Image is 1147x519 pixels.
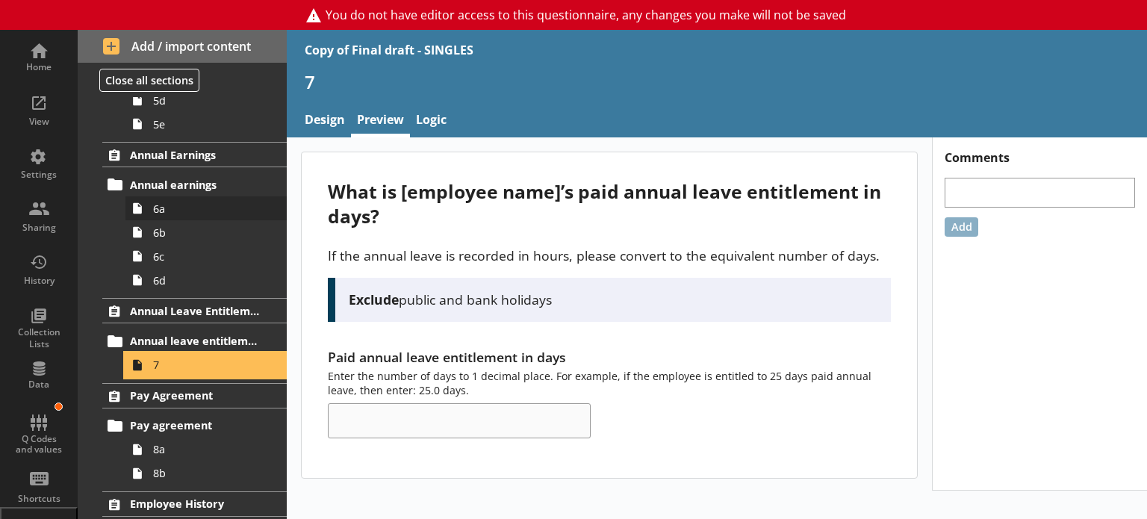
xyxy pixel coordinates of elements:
a: Pay Agreement [102,383,287,408]
p: If the annual leave is recorded in hours, please convert to the equivalent number of days. [328,246,890,264]
a: 7 [125,353,287,377]
li: Annual Leave EntitlementAnnual leave entitlement7 [78,298,287,376]
a: Annual earnings [102,173,287,196]
a: Annual Earnings [102,142,287,167]
a: Design [299,105,351,137]
span: Pay agreement [130,418,260,432]
a: Pay agreement [102,414,287,438]
a: 8a [125,438,287,461]
a: 5e [125,112,287,136]
div: Shortcuts [13,493,65,505]
div: Home [13,61,65,73]
strong: Exclude [349,290,399,308]
button: Add / import content [78,30,287,63]
span: Pay Agreement [130,388,260,403]
a: 8b [125,461,287,485]
span: Add / import content [103,38,262,55]
span: 8a [153,442,266,456]
a: Employee History [102,491,287,517]
div: What is [employee name]’s paid annual leave entitlement in days? [328,179,890,229]
a: Logic [410,105,453,137]
p: public and bank holidays [349,290,877,308]
span: Employee History [130,497,260,511]
div: Collection Lists [13,326,65,349]
a: 6d [125,268,287,292]
span: Annual earnings [130,178,260,192]
div: Copy of Final draft - SINGLES [305,42,473,58]
a: Preview [351,105,410,137]
h1: Comments [933,137,1147,166]
span: 5d [153,93,266,108]
a: 5d [125,88,287,112]
a: 6a [125,196,287,220]
a: 6c [125,244,287,268]
span: 6b [153,226,266,240]
h1: 7 [305,70,1129,93]
span: Annual Leave Entitlement [130,304,260,318]
li: Annual earnings6a6b6c6d [109,173,287,292]
span: 5e [153,117,266,131]
li: Annual EarningsAnnual earnings6a6b6c6d [78,142,287,292]
div: View [13,116,65,128]
div: Settings [13,169,65,181]
li: Pay AgreementPay agreement8a8b [78,383,287,485]
div: Sharing [13,222,65,234]
button: Close all sections [99,69,199,92]
span: 6c [153,249,266,264]
div: Data [13,379,65,391]
div: Q Codes and values [13,434,65,456]
span: Annual leave entitlement [130,334,260,348]
li: Pay agreement8a8b [109,414,287,485]
span: Annual Earnings [130,148,260,162]
a: 6b [125,220,287,244]
span: 6d [153,273,266,288]
span: 8b [153,466,266,480]
div: History [13,275,65,287]
li: Annual leave entitlement7 [109,329,287,377]
a: Annual leave entitlement [102,329,287,353]
span: 7 [153,358,266,372]
a: Annual Leave Entitlement [102,298,287,323]
span: 6a [153,202,266,216]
